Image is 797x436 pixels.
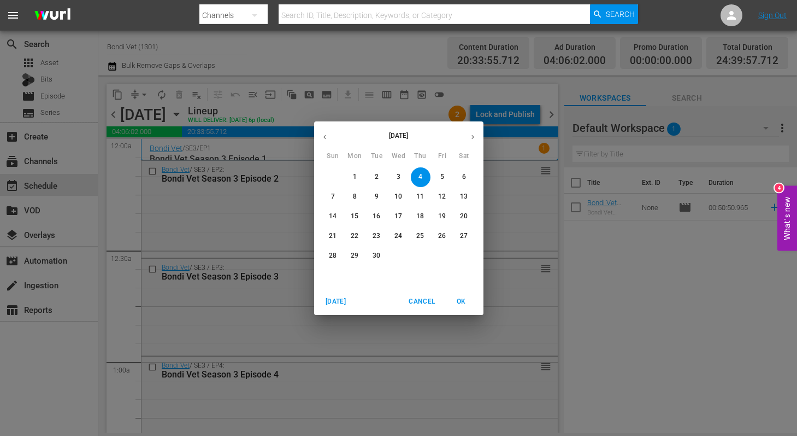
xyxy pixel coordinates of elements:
p: 13 [460,192,468,201]
p: 28 [329,251,336,260]
button: 19 [433,207,452,226]
span: Thu [411,151,430,162]
p: 23 [373,231,380,241]
button: 1 [345,167,365,187]
button: 7 [323,187,343,207]
button: 20 [454,207,474,226]
span: Sat [454,151,474,162]
span: Tue [367,151,387,162]
p: 20 [460,212,468,221]
img: ans4CAIJ8jUAAAAAAAAAAAAAAAAAAAAAAAAgQb4GAAAAAAAAAAAAAAAAAAAAAAAAJMjXAAAAAAAAAAAAAAAAAAAAAAAAgAT5G... [26,3,79,28]
p: 27 [460,231,468,241]
button: 17 [389,207,409,226]
button: 6 [454,167,474,187]
button: 29 [345,246,365,266]
p: 16 [373,212,380,221]
button: 3 [389,167,409,187]
a: Sign Out [758,11,787,20]
button: 27 [454,226,474,246]
span: Sun [323,151,343,162]
p: 8 [353,192,357,201]
button: 11 [411,187,430,207]
span: Wed [389,151,409,162]
p: 12 [438,192,446,201]
p: 24 [394,231,402,241]
span: Cancel [409,296,435,307]
button: 28 [323,246,343,266]
p: 10 [394,192,402,201]
button: 21 [323,226,343,246]
button: 13 [454,187,474,207]
button: 12 [433,187,452,207]
span: OK [448,296,475,307]
button: 8 [345,187,365,207]
p: 18 [416,212,424,221]
button: 9 [367,187,387,207]
button: 16 [367,207,387,226]
button: OK [444,293,479,311]
span: menu [7,9,20,22]
p: 19 [438,212,446,221]
button: 25 [411,226,430,246]
button: 22 [345,226,365,246]
p: 26 [438,231,446,241]
div: 4 [775,183,783,192]
button: 10 [389,187,409,207]
button: 18 [411,207,430,226]
span: Search [606,4,635,24]
span: Mon [345,151,365,162]
p: [DATE] [335,131,462,141]
button: Cancel [404,293,439,311]
button: 26 [433,226,452,246]
p: 7 [331,192,335,201]
p: 11 [416,192,424,201]
p: 15 [351,212,358,221]
p: 1 [353,172,357,182]
p: 4 [418,172,422,182]
p: 30 [373,251,380,260]
p: 2 [375,172,379,182]
button: [DATE] [318,293,353,311]
p: 21 [329,231,336,241]
button: 14 [323,207,343,226]
p: 3 [397,172,400,182]
span: Fri [433,151,452,162]
button: 5 [433,167,452,187]
p: 6 [462,172,466,182]
p: 5 [440,172,444,182]
p: 9 [375,192,379,201]
button: 24 [389,226,409,246]
button: Open Feedback Widget [777,185,797,251]
p: 17 [394,212,402,221]
button: 4 [411,167,430,187]
p: 29 [351,251,358,260]
p: 22 [351,231,358,241]
span: [DATE] [323,296,349,307]
button: 30 [367,246,387,266]
button: 15 [345,207,365,226]
p: 14 [329,212,336,221]
p: 25 [416,231,424,241]
button: 2 [367,167,387,187]
button: 23 [367,226,387,246]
